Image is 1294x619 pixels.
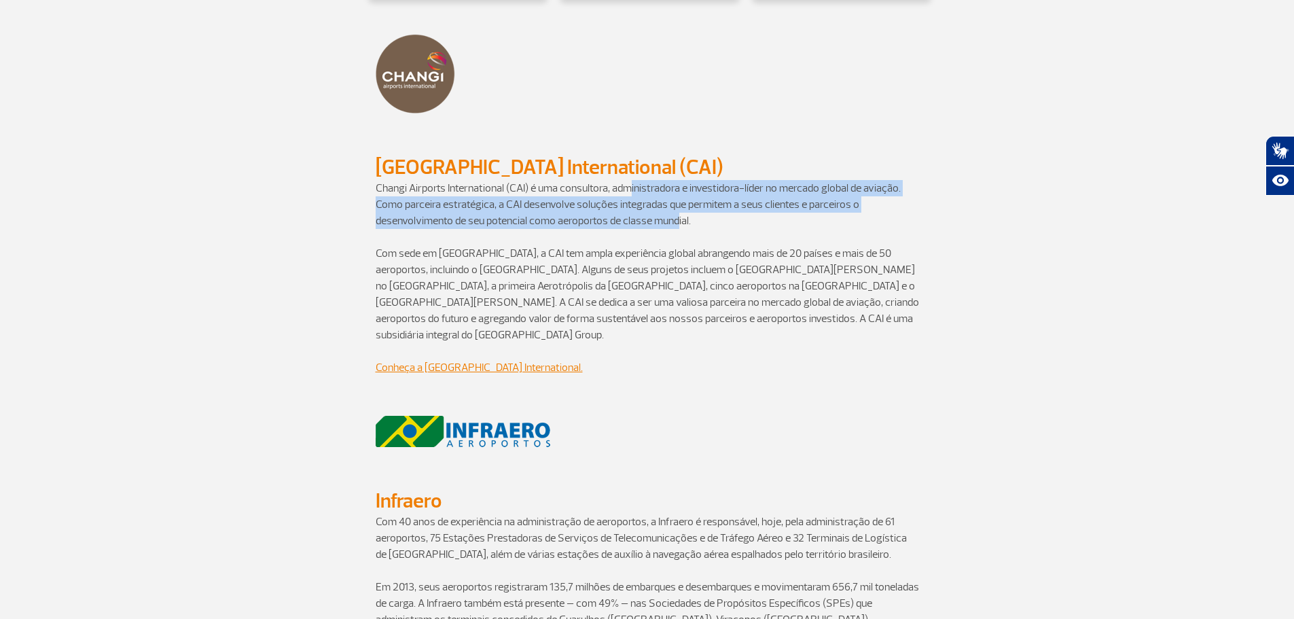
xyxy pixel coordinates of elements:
[376,361,583,374] a: Conheça a [GEOGRAPHIC_DATA] International.
[376,34,455,113] img: Logo-Changi.png
[376,245,919,343] p: Com sede em [GEOGRAPHIC_DATA], a CAI tem ampla experiência global abrangendo mais de 20 países e ...
[1265,136,1294,196] div: Plugin de acessibilidade da Hand Talk.
[1265,136,1294,166] button: Abrir tradutor de língua de sinais.
[376,180,919,229] p: Changi Airports International (CAI) é uma consultora, administradora e investidora-líder no merca...
[376,514,919,563] p: Com 40 anos de experiência na administração de aeroportos, a Infraero é responsável, hoje, pela a...
[376,155,919,180] h2: [GEOGRAPHIC_DATA] International (CAI)
[376,416,550,447] img: logohorizontal2d.png
[376,489,919,514] h2: Infraero
[1265,166,1294,196] button: Abrir recursos assistivos.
